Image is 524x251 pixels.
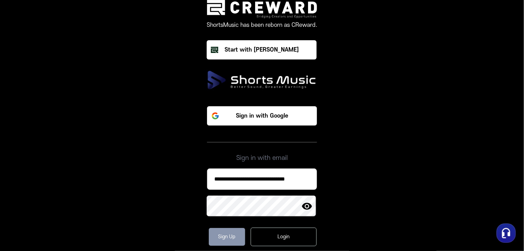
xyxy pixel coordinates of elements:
a: Messages [45,194,89,211]
button: Start with [PERSON_NAME] [207,40,317,59]
div: Start with [PERSON_NAME] [225,46,299,54]
span: Settings [102,204,118,210]
span: Home [18,204,30,210]
span: Messages [57,205,77,210]
p: ShortsMusic has been reborn as CReward. [207,21,317,29]
button: Login [251,228,317,246]
button: Sign in with Google [207,106,317,125]
img: eye [301,201,312,212]
p: Sign in with Google [236,112,288,120]
a: Settings [89,194,132,211]
div: Login [261,233,307,240]
div: Sign in with email [207,142,317,163]
a: Home [2,194,45,211]
a: Sign Up [209,228,245,246]
img: ShortsMusic [207,70,317,90]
